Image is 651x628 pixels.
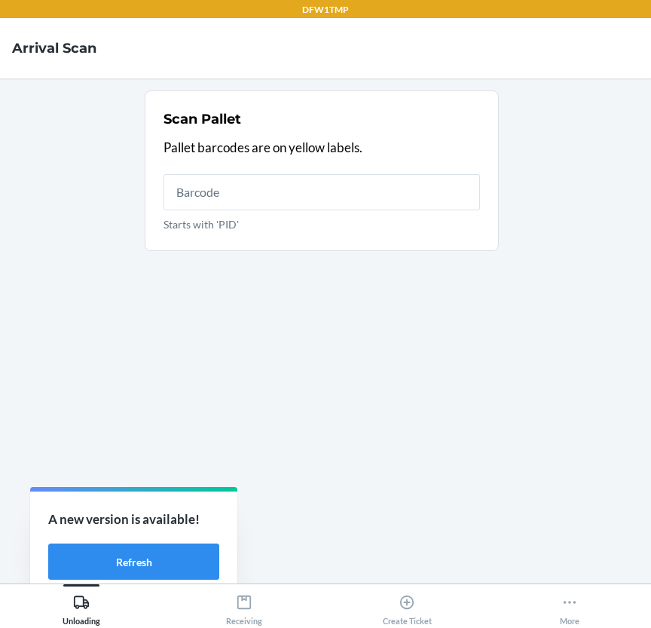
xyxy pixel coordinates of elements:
[164,138,480,158] p: Pallet barcodes are on yellow labels.
[63,588,100,626] div: Unloading
[226,588,262,626] div: Receiving
[163,584,325,626] button: Receiving
[325,584,488,626] button: Create Ticket
[164,174,480,210] input: Starts with 'PID'
[560,588,579,626] div: More
[12,38,96,58] h4: Arrival Scan
[164,216,480,232] p: Starts with 'PID'
[48,544,219,580] button: Refresh
[383,588,432,626] div: Create Ticket
[48,510,219,529] p: A new version is available!
[164,109,241,129] h2: Scan Pallet
[302,3,349,17] p: DFW1TMP
[488,584,651,626] button: More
